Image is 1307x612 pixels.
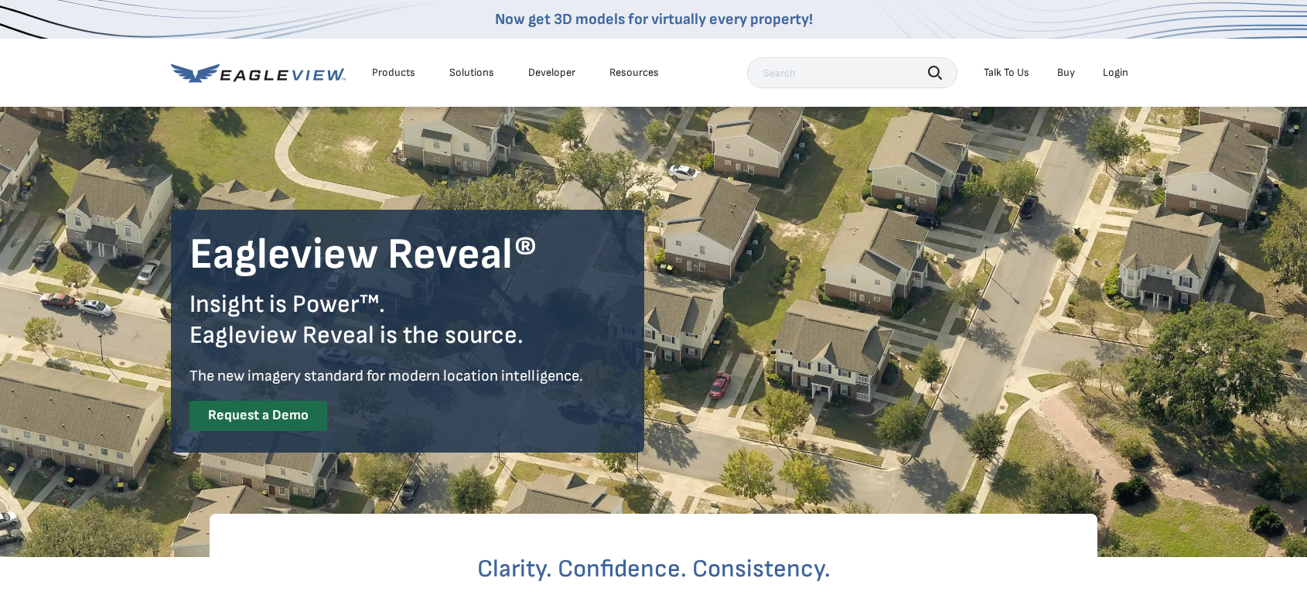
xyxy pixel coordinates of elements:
[1057,66,1075,80] a: Buy
[189,364,626,388] div: The new imagery standard for modern location intelligence.
[372,66,415,80] div: Products
[449,66,494,80] div: Solutions
[747,57,957,88] input: Search
[189,401,327,431] a: Request a Demo
[189,289,626,351] div: Insight is Power™. Eagleview Reveal is the source.
[495,10,813,29] a: Now get 3D models for virtually every property!
[528,66,575,80] a: Developer
[1103,66,1128,80] div: Login
[984,66,1029,80] div: Talk To Us
[189,228,626,282] h1: Eagleview Reveal®
[609,66,659,80] div: Resources
[253,557,1054,582] h2: Clarity. Confidence. Consistency.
